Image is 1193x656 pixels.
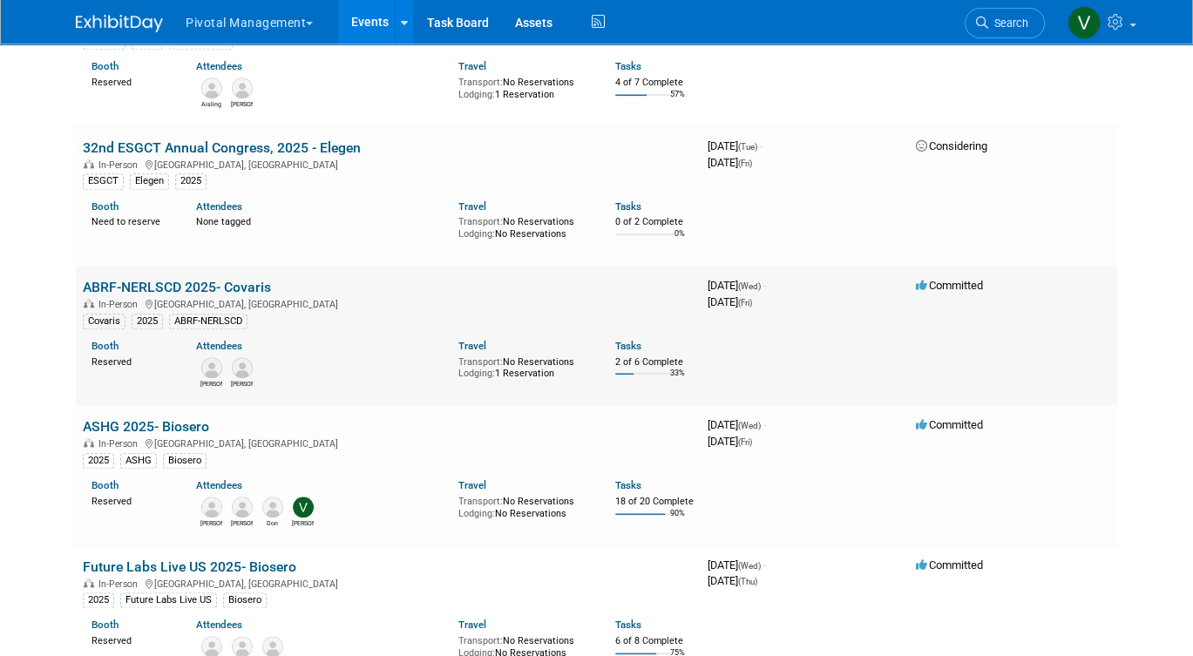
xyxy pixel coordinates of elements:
[458,60,486,72] a: Travel
[708,295,752,308] span: [DATE]
[196,479,242,491] a: Attendees
[83,157,694,171] div: [GEOGRAPHIC_DATA], [GEOGRAPHIC_DATA]
[674,229,685,253] td: 0%
[615,77,694,89] div: 4 of 7 Complete
[916,139,987,152] span: Considering
[92,492,170,508] div: Reserved
[458,73,589,100] div: No Reservations 1 Reservation
[615,216,694,228] div: 0 of 2 Complete
[763,279,766,292] span: -
[615,60,641,72] a: Tasks
[458,635,503,646] span: Transport:
[200,517,222,528] div: Michael Langan
[98,159,143,171] span: In-Person
[458,368,495,379] span: Lodging:
[92,632,170,647] div: Reserved
[83,558,296,575] a: Future Labs Live US 2025- Biosero
[92,479,119,491] a: Booth
[196,213,444,228] div: None tagged
[458,619,486,631] a: Travel
[83,173,124,189] div: ESGCT
[92,200,119,213] a: Booth
[738,298,752,308] span: (Fri)
[120,592,217,608] div: Future Labs Live US
[615,356,694,369] div: 2 of 6 Complete
[670,90,685,113] td: 57%
[916,558,983,571] span: Committed
[458,492,589,519] div: No Reservations No Reservations
[120,453,157,469] div: ASHG
[200,98,222,109] div: Aisling Power
[92,60,119,72] a: Booth
[615,479,641,491] a: Tasks
[458,496,503,507] span: Transport:
[738,577,757,586] span: (Thu)
[231,517,253,528] div: Michael Malanga
[965,8,1045,38] a: Search
[83,576,694,590] div: [GEOGRAPHIC_DATA], [GEOGRAPHIC_DATA]
[201,497,222,517] img: Michael Langan
[292,517,314,528] div: Valerie Weld
[84,438,94,447] img: In-Person Event
[458,356,503,368] span: Transport:
[458,77,503,88] span: Transport:
[196,60,242,72] a: Attendees
[760,139,763,152] span: -
[1068,6,1101,39] img: Valerie Weld
[83,453,114,469] div: 2025
[98,438,143,450] span: In-Person
[196,619,242,631] a: Attendees
[670,509,685,532] td: 90%
[83,296,694,310] div: [GEOGRAPHIC_DATA], [GEOGRAPHIC_DATA]
[916,279,983,292] span: Committed
[98,299,143,310] span: In-Person
[708,156,752,169] span: [DATE]
[615,635,694,647] div: 6 of 8 Complete
[231,378,253,389] div: Jared Hoffman
[763,418,766,431] span: -
[708,435,752,448] span: [DATE]
[458,340,486,352] a: Travel
[293,497,314,517] img: Valerie Weld
[84,159,94,168] img: In-Person Event
[708,574,757,587] span: [DATE]
[98,578,143,590] span: In-Person
[916,418,983,431] span: Committed
[738,281,761,291] span: (Wed)
[92,340,119,352] a: Booth
[200,378,222,389] div: Robert Riegelhaupt
[708,558,766,571] span: [DATE]
[708,279,766,292] span: [DATE]
[763,558,766,571] span: -
[84,578,94,587] img: In-Person Event
[988,17,1028,30] span: Search
[615,340,641,352] a: Tasks
[92,213,170,228] div: Need to reserve
[163,453,207,469] div: Biosero
[76,15,163,32] img: ExhibitDay
[92,73,170,89] div: Reserved
[458,479,486,491] a: Travel
[132,314,163,329] div: 2025
[175,173,207,189] div: 2025
[458,216,503,227] span: Transport:
[83,436,694,450] div: [GEOGRAPHIC_DATA], [GEOGRAPHIC_DATA]
[84,299,94,308] img: In-Person Event
[458,213,589,240] div: No Reservations No Reservations
[261,517,283,528] div: Don Janezic
[738,159,752,168] span: (Fri)
[231,98,253,109] div: Sujash Chatterjee
[196,340,242,352] a: Attendees
[223,592,267,608] div: Biosero
[738,421,761,430] span: (Wed)
[458,89,495,100] span: Lodging:
[458,200,486,213] a: Travel
[708,418,766,431] span: [DATE]
[201,78,222,98] img: Aisling Power
[738,142,757,152] span: (Tue)
[708,139,763,152] span: [DATE]
[615,496,694,508] div: 18 of 20 Complete
[738,561,761,571] span: (Wed)
[169,314,247,329] div: ABRF-NERLSCD
[83,418,209,435] a: ASHG 2025- Biosero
